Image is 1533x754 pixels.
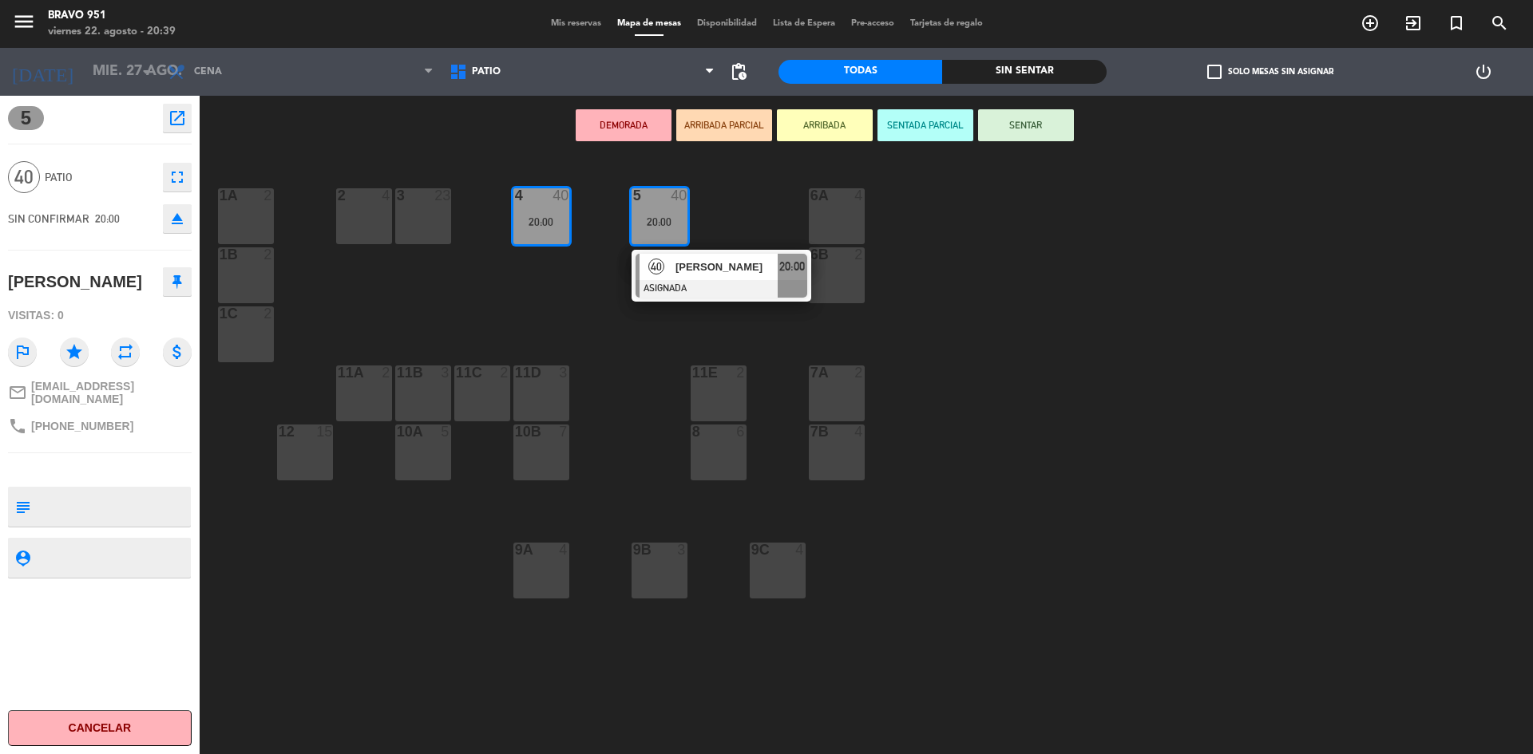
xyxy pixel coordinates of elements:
button: fullscreen [163,163,192,191]
i: person_pin [14,549,31,566]
span: 20:00 [95,212,120,225]
span: Mapa de mesas [609,19,689,28]
i: add_circle_outline [1361,14,1380,33]
button: eject [163,204,192,233]
button: SENTADA PARCIAL [877,109,973,141]
div: 7 [559,424,568,439]
div: Visitas: 0 [8,302,192,330]
i: repeat [111,338,140,366]
i: power_settings_new [1474,62,1493,81]
span: Mis reservas [543,19,609,28]
i: star [60,338,89,366]
div: 9B [633,543,634,557]
i: arrow_drop_down [137,62,156,81]
div: [PERSON_NAME] [8,269,142,295]
div: 7A [810,365,811,380]
div: 11E [692,365,693,380]
div: Sin sentar [942,60,1106,84]
i: fullscreen [168,168,187,187]
div: 2 [263,306,273,321]
button: ARRIBADA PARCIAL [676,109,772,141]
div: 1B [220,247,220,262]
div: 6B [810,247,811,262]
span: SIN CONFIRMAR [8,212,89,225]
span: Tarjetas de regalo [902,19,991,28]
div: 5 [441,424,450,439]
i: mail_outline [8,383,27,402]
div: 4 [515,188,516,203]
div: 3 [441,365,450,380]
span: check_box_outline_blank [1207,65,1222,79]
div: 4 [854,188,864,203]
span: Patio [472,66,501,77]
div: 40 [671,188,687,203]
div: 11C [456,365,457,380]
span: Patio [45,168,155,187]
i: turned_in_not [1447,14,1466,33]
i: phone [8,416,27,436]
div: 4 [559,543,568,557]
i: subject [14,498,31,515]
div: 10B [515,424,516,439]
div: 7B [810,424,811,439]
div: 2 [500,365,509,380]
div: 9A [515,543,516,557]
div: 4 [382,188,391,203]
div: 3 [559,365,568,380]
span: Disponibilidad [689,19,765,28]
span: [PHONE_NUMBER] [31,420,133,432]
div: 11D [515,365,516,380]
div: 23 [434,188,450,203]
label: Solo mesas sin asignar [1207,65,1333,79]
div: 2 [854,365,864,380]
i: attach_money [163,338,192,366]
span: Pre-acceso [843,19,902,28]
span: [PERSON_NAME] [675,259,778,275]
div: 4 [795,543,805,557]
i: open_in_new [168,109,187,128]
div: 15 [316,424,332,439]
div: 1C [220,306,220,321]
div: 1A [220,188,220,203]
div: 8 [692,424,693,439]
div: 6A [810,188,811,203]
span: [EMAIL_ADDRESS][DOMAIN_NAME] [31,380,192,405]
span: 5 [8,106,44,130]
span: Cena [194,66,222,77]
i: exit_to_app [1404,14,1423,33]
button: ARRIBADA [777,109,873,141]
div: 3 [677,543,687,557]
span: 40 [8,161,40,193]
span: 40 [648,259,664,274]
div: 40 [553,188,568,203]
div: Bravo 951 [48,8,176,24]
a: mail_outline[EMAIL_ADDRESS][DOMAIN_NAME] [8,380,192,405]
i: search [1490,14,1509,33]
div: 2 [263,188,273,203]
button: open_in_new [163,104,192,132]
div: Todas [778,60,942,84]
div: 20:00 [632,216,687,227]
div: viernes 22. agosto - 20:39 [48,24,176,40]
div: 2 [382,365,391,380]
div: 4 [854,424,864,439]
span: Lista de Espera [765,19,843,28]
div: 9C [751,543,752,557]
div: 2 [736,365,746,380]
i: outlined_flag [8,338,37,366]
span: pending_actions [729,62,748,81]
div: 20:00 [513,216,569,227]
i: menu [12,10,36,34]
i: eject [168,209,187,228]
div: 2 [854,247,864,262]
button: Cancelar [8,710,192,746]
div: 2 [263,247,273,262]
div: 6 [736,424,746,439]
div: 5 [633,188,634,203]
